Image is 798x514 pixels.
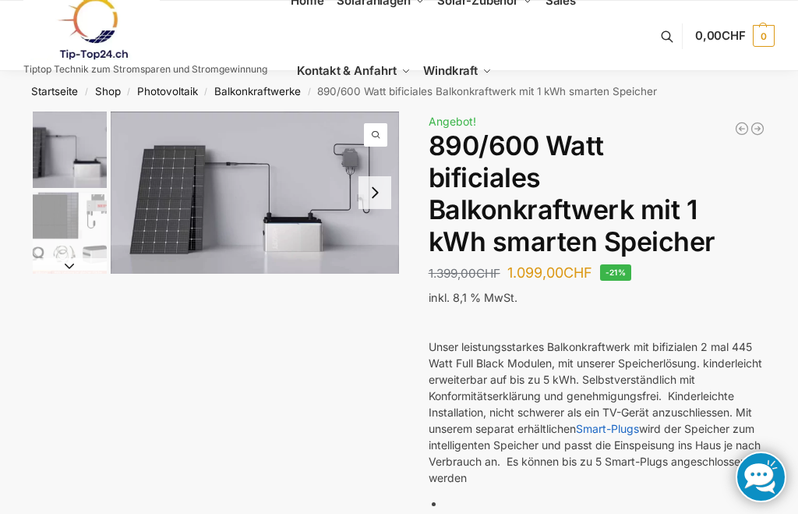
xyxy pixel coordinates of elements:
[576,422,639,435] a: Smart-Plugs
[429,339,766,486] p: Unser leistungsstarkes Balkonkraftwerk mit bifizialen 2 mal 445 Watt Full Black Modulen, mit unse...
[429,130,766,257] h1: 890/600 Watt bificiales Balkonkraftwerk mit 1 kWh smarten Speicher
[33,192,107,266] img: 860w-mi-1kwh-speicher
[111,112,399,274] img: ASE 1000 Batteriespeicher
[137,85,198,97] a: Photovoltaik
[291,36,417,106] a: Kontakt & Anfahrt
[78,86,94,98] span: /
[198,86,214,98] span: /
[417,36,499,106] a: Windkraft
[29,268,107,346] li: 3 / 7
[95,85,121,97] a: Shop
[399,112,687,354] img: 860w-mi-1kwh-speicher
[753,25,775,47] span: 0
[23,65,267,74] p: Tiptop Technik zum Stromsparen und Stromgewinnung
[734,121,750,136] a: Mega XXL 1780 Watt Steckerkraftwerk Genehmigungsfrei.
[33,112,107,188] img: ASE 1000 Batteriespeicher
[429,291,517,304] span: inkl. 8,1 % MwSt.
[722,28,746,43] span: CHF
[31,85,78,97] a: Startseite
[563,264,592,281] span: CHF
[429,266,500,281] bdi: 1.399,00
[600,264,632,281] span: -21%
[429,115,476,128] span: Angebot!
[507,264,592,281] bdi: 1.099,00
[29,190,107,268] li: 2 / 7
[121,86,137,98] span: /
[476,266,500,281] span: CHF
[695,28,746,43] span: 0,00
[695,12,775,59] a: 0,00CHF 0
[399,112,687,354] li: 2 / 7
[111,112,399,274] a: ASE 1000 Batteriespeicher1 3 scaled
[33,258,107,274] button: Next slide
[214,85,301,97] a: Balkonkraftwerke
[297,63,396,78] span: Kontakt & Anfahrt
[423,63,478,78] span: Windkraft
[750,121,765,136] a: WiFi Smart Plug für unseren Plug & Play Batteriespeicher
[29,112,107,190] li: 1 / 7
[358,176,391,209] button: Next slide
[111,112,399,274] li: 1 / 7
